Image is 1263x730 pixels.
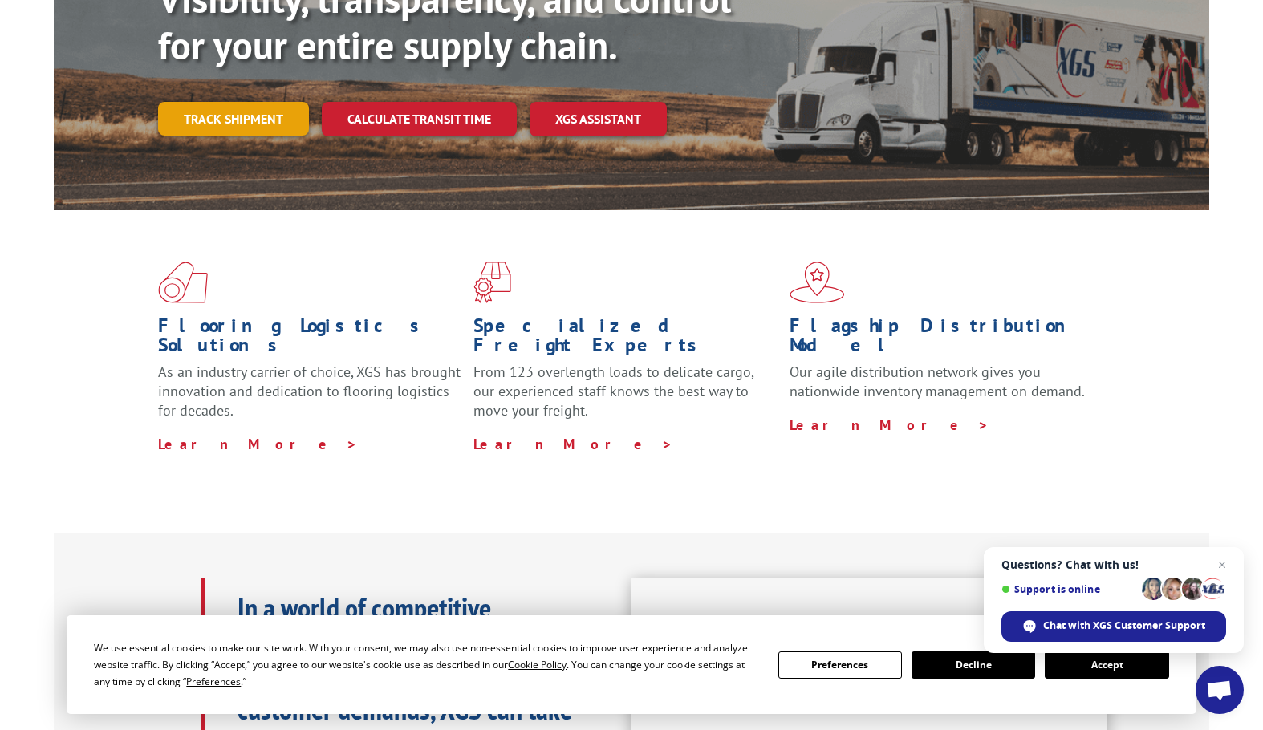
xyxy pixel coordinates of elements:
button: Decline [912,651,1035,679]
img: xgs-icon-total-supply-chain-intelligence-red [158,262,208,303]
div: We use essential cookies to make our site work. With your consent, we may also use non-essential ... [94,639,758,690]
a: Learn More > [473,435,673,453]
span: Cookie Policy [508,658,567,671]
a: Open chat [1196,666,1244,714]
button: Preferences [778,651,902,679]
img: xgs-icon-flagship-distribution-model-red [790,262,845,303]
span: Chat with XGS Customer Support [1001,611,1226,642]
button: Accept [1045,651,1168,679]
img: xgs-icon-focused-on-flooring-red [473,262,511,303]
span: Questions? Chat with us! [1001,558,1226,571]
a: XGS ASSISTANT [530,102,667,136]
span: Preferences [186,675,241,688]
a: Learn More > [158,435,358,453]
span: Our agile distribution network gives you nationwide inventory management on demand. [790,363,1085,400]
h1: Specialized Freight Experts [473,316,777,363]
div: Cookie Consent Prompt [67,615,1196,714]
h1: Flagship Distribution Model [790,316,1093,363]
a: Calculate transit time [322,102,517,136]
span: Chat with XGS Customer Support [1043,618,1205,633]
h1: Flooring Logistics Solutions [158,316,461,363]
a: Track shipment [158,102,309,136]
span: As an industry carrier of choice, XGS has brought innovation and dedication to flooring logistics... [158,363,461,420]
a: Learn More > [790,416,989,434]
p: From 123 overlength loads to delicate cargo, our experienced staff knows the best way to move you... [473,363,777,434]
span: Support is online [1001,583,1136,595]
